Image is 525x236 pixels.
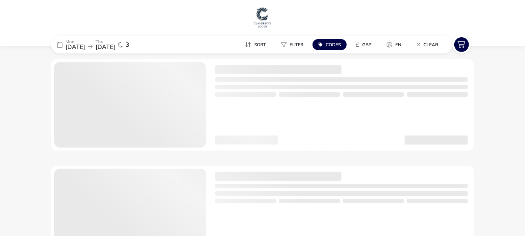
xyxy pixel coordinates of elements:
naf-pibe-menu-bar-item: en [381,39,410,50]
button: en [381,39,407,50]
span: Codes [326,42,341,48]
p: Mon [65,40,85,44]
span: Filter [290,42,303,48]
span: 3 [126,42,129,48]
span: GBP [362,42,372,48]
span: [DATE] [96,43,115,51]
div: Mon[DATE]Thu[DATE]3 [51,36,164,53]
i: £ [356,41,359,49]
naf-pibe-menu-bar-item: Clear [410,39,447,50]
naf-pibe-menu-bar-item: Filter [275,39,313,50]
img: Main Website [253,6,272,29]
button: Sort [239,39,272,50]
span: [DATE] [65,43,85,51]
naf-pibe-menu-bar-item: Sort [239,39,275,50]
naf-pibe-menu-bar-item: Codes [313,39,350,50]
span: Sort [254,42,266,48]
p: Thu [96,40,115,44]
button: Codes [313,39,347,50]
span: en [395,42,401,48]
button: Clear [410,39,444,50]
span: Clear [423,42,438,48]
button: £GBP [350,39,378,50]
button: Filter [275,39,310,50]
naf-pibe-menu-bar-item: £GBP [350,39,381,50]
